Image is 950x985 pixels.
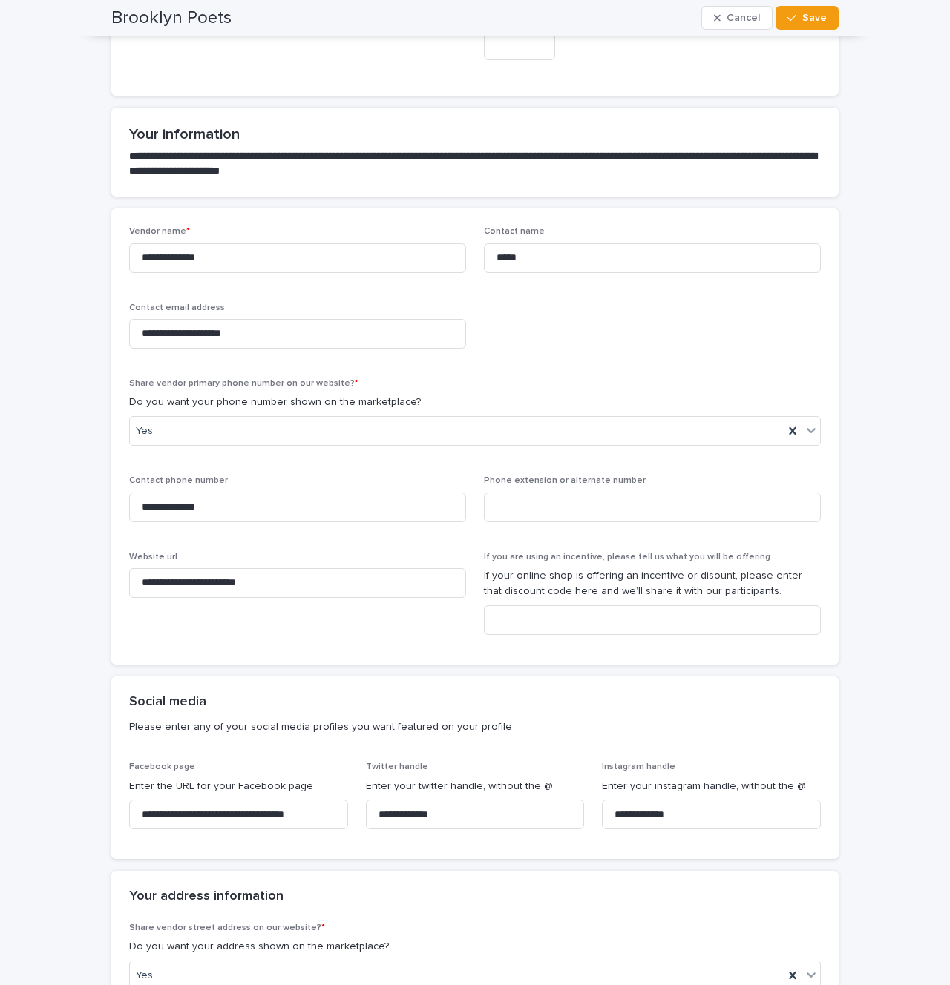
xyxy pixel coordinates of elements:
[129,553,177,561] span: Website url
[111,7,232,29] h2: Brooklyn Poets
[776,6,839,30] button: Save
[129,939,821,955] p: Do you want your address shown on the marketplace?
[484,227,545,236] span: Contact name
[136,968,153,984] span: Yes
[602,762,675,771] span: Instagram handle
[727,13,760,23] span: Cancel
[129,476,228,485] span: Contact phone number
[129,889,284,905] h2: Your address information
[136,424,153,439] span: Yes
[129,720,815,734] p: Please enter any of your social media profiles you want featured on your profile
[602,779,821,794] p: Enter your instagram handle, without the @
[129,694,206,711] h2: Social media
[484,553,773,561] span: If you are using an incentive, please tell us what you will be offering.
[802,13,827,23] span: Save
[701,6,773,30] button: Cancel
[484,568,821,599] p: If your online shop is offering an incentive or disount, please enter that discount code here and...
[129,762,195,771] span: Facebook page
[366,762,428,771] span: Twitter handle
[484,476,646,485] span: Phone extension or alternate number
[129,379,358,388] span: Share vendor primary phone number on our website?
[129,923,325,932] span: Share vendor street address on our website?
[129,125,821,143] h2: Your information
[129,395,821,410] p: Do you want your phone number shown on the marketplace?
[366,779,585,794] p: Enter your twitter handle, without the @
[129,303,225,312] span: Contact email address
[129,779,348,794] p: Enter the URL for your Facebook page
[129,227,190,236] span: Vendor name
